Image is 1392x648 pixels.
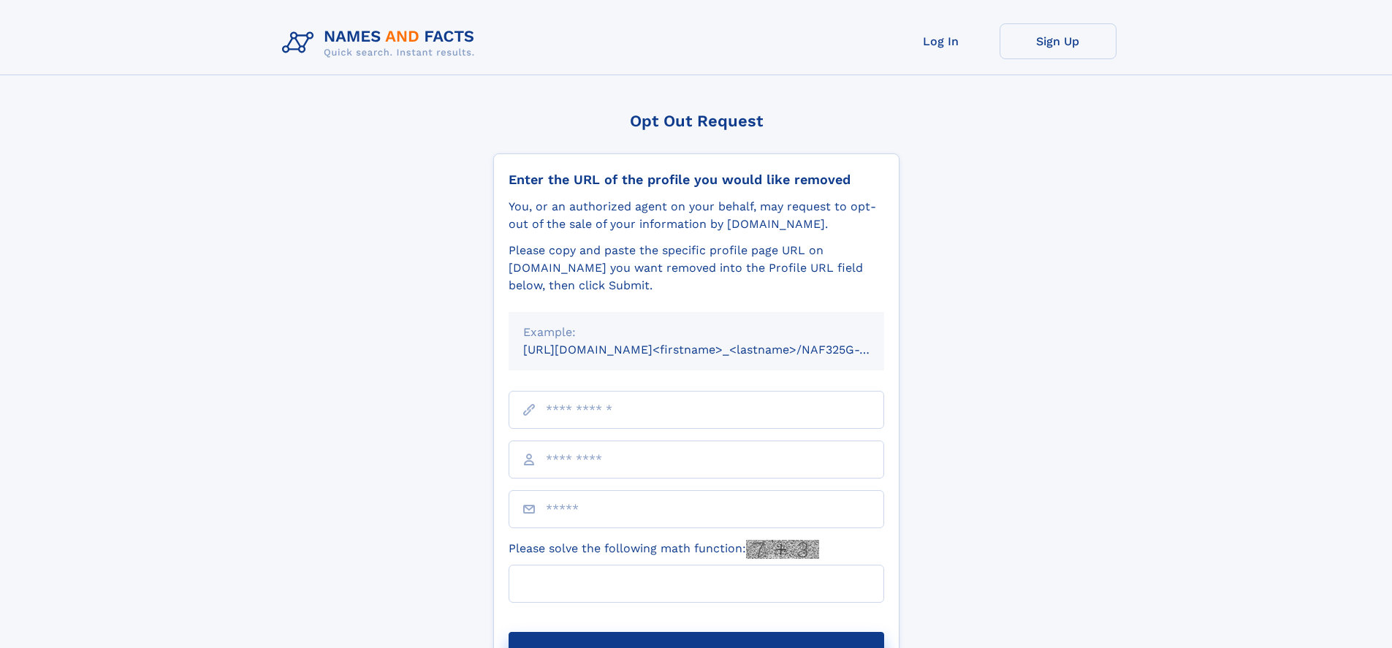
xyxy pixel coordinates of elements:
[509,172,884,188] div: Enter the URL of the profile you would like removed
[883,23,1000,59] a: Log In
[509,540,819,559] label: Please solve the following math function:
[523,343,912,357] small: [URL][DOMAIN_NAME]<firstname>_<lastname>/NAF325G-xxxxxxxx
[523,324,870,341] div: Example:
[509,198,884,233] div: You, or an authorized agent on your behalf, may request to opt-out of the sale of your informatio...
[493,112,900,130] div: Opt Out Request
[1000,23,1117,59] a: Sign Up
[276,23,487,63] img: Logo Names and Facts
[509,242,884,294] div: Please copy and paste the specific profile page URL on [DOMAIN_NAME] you want removed into the Pr...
